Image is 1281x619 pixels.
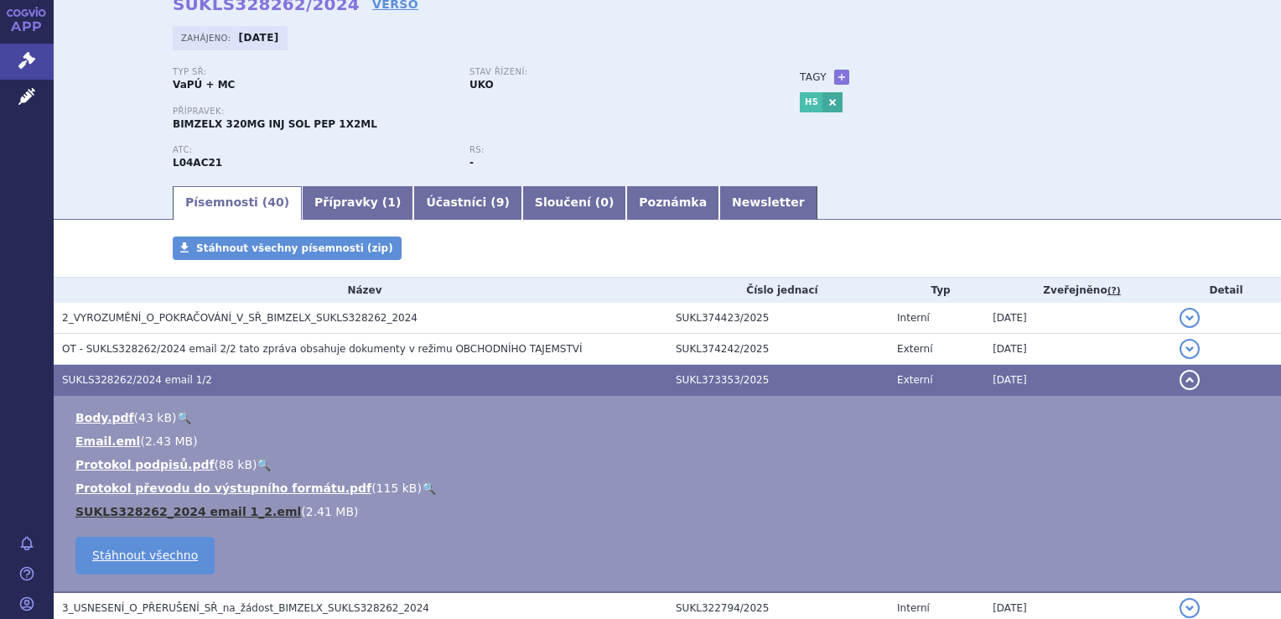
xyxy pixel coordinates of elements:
[267,195,283,209] span: 40
[62,602,429,614] span: 3_USNESENÍ_O_PŘERUŠENÍ_SŘ_na_žádost_BIMZELX_SUKLS328262_2024
[75,409,1264,426] li: ( )
[600,195,609,209] span: 0
[626,186,719,220] a: Poznámka
[173,145,453,155] p: ATC:
[75,458,215,471] a: Protokol podpisů.pdf
[75,411,134,424] a: Body.pdf
[306,505,354,518] span: 2.41 MB
[897,374,932,386] span: Externí
[75,537,215,575] a: Stáhnout všechno
[173,118,377,130] span: BIMZELX 320MG INJ SOL PEP 1X2ML
[469,67,749,77] p: Stav řízení:
[75,505,301,518] a: SUKLS328262_2024 email 1_2.eml
[62,312,417,324] span: 2_VYROZUMĚNÍ_O_POKRAČOVÁNÍ_V_SŘ_BIMZELX_SUKLS328262_2024
[667,334,889,365] td: SUKL374242/2025
[469,145,749,155] p: RS:
[75,503,1264,520] li: ( )
[173,67,453,77] p: Typ SŘ:
[496,195,505,209] span: 9
[667,303,889,334] td: SUKL374423/2025
[667,278,889,303] th: Číslo jednací
[219,458,252,471] span: 88 kB
[834,70,849,85] a: +
[173,79,235,91] strong: VaPÚ + MC
[897,343,932,355] span: Externí
[984,278,1171,303] th: Zveřejněno
[196,242,393,254] span: Stáhnout všechny písemnosti (zip)
[177,411,191,424] a: 🔍
[239,32,279,44] strong: [DATE]
[62,343,583,355] span: OT - SUKLS328262/2024 email 2/2 tato zpráva obsahuje dokumenty v režimu OBCHODNÍHO TAJEMSTVÍ
[75,480,1264,497] li: ( )
[376,481,417,495] span: 115 kB
[800,92,822,112] a: HS
[1171,278,1281,303] th: Detail
[302,186,413,220] a: Přípravky (1)
[469,79,494,91] strong: UKO
[145,434,193,448] span: 2.43 MB
[1107,285,1121,297] abbr: (?)
[181,31,234,44] span: Zahájeno:
[62,374,212,386] span: SUKLS328262/2024 email 1/2
[1180,598,1200,618] button: detail
[984,365,1171,396] td: [DATE]
[173,157,222,169] strong: BIMEKIZUMAB
[1180,308,1200,328] button: detail
[469,157,474,169] strong: -
[889,278,984,303] th: Typ
[138,411,172,424] span: 43 kB
[75,434,140,448] a: Email.eml
[719,186,817,220] a: Newsletter
[173,186,302,220] a: Písemnosti (40)
[387,195,396,209] span: 1
[667,365,889,396] td: SUKL373353/2025
[522,186,626,220] a: Sloučení (0)
[257,458,271,471] a: 🔍
[75,481,371,495] a: Protokol převodu do výstupního formátu.pdf
[54,278,667,303] th: Název
[984,303,1171,334] td: [DATE]
[897,602,930,614] span: Interní
[413,186,521,220] a: Účastníci (9)
[984,334,1171,365] td: [DATE]
[75,433,1264,450] li: ( )
[1180,339,1200,359] button: detail
[422,481,436,495] a: 🔍
[1180,370,1200,390] button: detail
[800,67,827,87] h3: Tagy
[75,456,1264,473] li: ( )
[173,107,766,117] p: Přípravek:
[897,312,930,324] span: Interní
[173,237,402,260] a: Stáhnout všechny písemnosti (zip)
